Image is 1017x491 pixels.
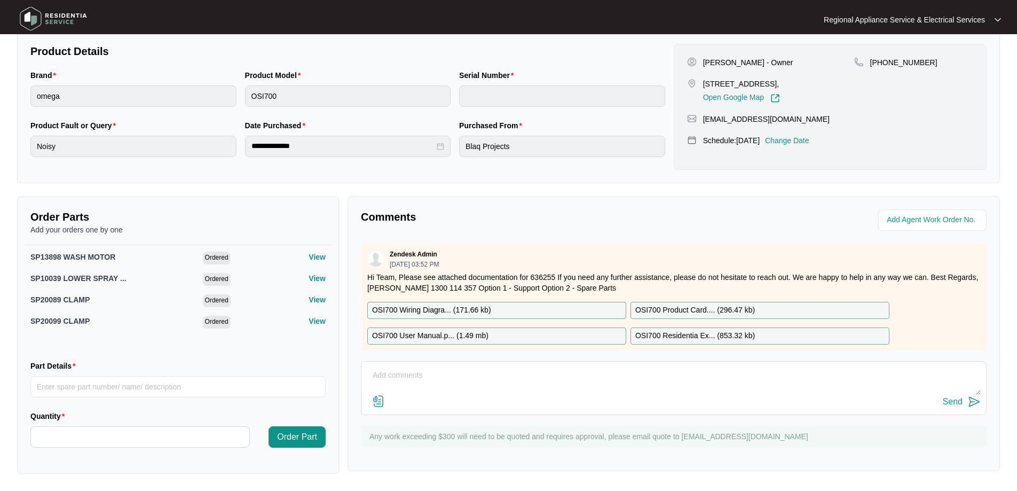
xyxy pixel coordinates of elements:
input: Brand [30,85,236,107]
p: Add your orders one by one [30,224,326,235]
span: Ordered [203,294,231,307]
p: Schedule: [DATE] [703,135,760,146]
input: Product Fault or Query [30,136,236,157]
img: map-pin [687,114,697,123]
img: map-pin [854,57,864,67]
p: [EMAIL_ADDRESS][DOMAIN_NAME] [703,114,830,124]
p: Product Details [30,44,665,59]
input: Quantity [31,427,249,447]
label: Serial Number [459,70,518,81]
p: Comments [361,209,666,224]
img: file-attachment-doc.svg [372,395,385,408]
input: Purchased From [459,136,665,157]
p: View [309,252,326,262]
label: Product Model [245,70,305,81]
p: OSI700 Product Card.... ( 296.47 kb ) [635,305,755,316]
img: send-icon.svg [968,395,981,408]
p: [DATE] 03:52 PM [390,261,439,268]
label: Product Fault or Query [30,120,120,131]
p: [STREET_ADDRESS], [703,79,780,89]
p: Regional Appliance Service & Electrical Services [824,14,985,25]
p: OSI700 User Manual.p... ( 1.49 mb ) [372,330,488,342]
p: [PERSON_NAME] - Owner [703,57,793,68]
button: Order Part [269,426,326,448]
span: Ordered [203,252,231,264]
p: View [309,273,326,284]
button: Send [943,395,981,409]
p: View [309,316,326,326]
label: Quantity [30,411,69,422]
p: View [309,294,326,305]
p: [PHONE_NUMBER] [870,57,937,68]
label: Date Purchased [245,120,310,131]
input: Add Agent Work Order No. [887,214,980,227]
span: SP20099 CLAMP [30,317,90,325]
img: user-pin [687,57,697,67]
span: Ordered [203,316,231,329]
label: Part Details [30,361,80,371]
p: Zendesk Admin [390,250,437,259]
img: map-pin [687,79,697,88]
span: SP10039 LOWER SPRAY ... [30,274,127,283]
span: SP13898 WASH MOTOR [30,253,115,261]
label: Brand [30,70,60,81]
span: Ordered [203,273,231,286]
span: Order Part [277,431,317,443]
img: residentia service logo [16,3,91,35]
p: Any work exceeding $300 will need to be quoted and requires approval, please email quote to [EMAI... [369,431,981,442]
img: dropdown arrow [995,17,1001,22]
span: SP20089 CLAMP [30,295,90,304]
p: Order Parts [30,209,326,224]
input: Date Purchased [251,141,435,152]
a: Open Google Map [703,93,780,103]
label: Purchased From [459,120,526,131]
img: user.svg [368,251,384,267]
input: Part Details [30,376,326,398]
p: Change Date [765,135,809,146]
input: Product Model [245,85,451,107]
div: Send [943,397,963,407]
img: Link-External [770,93,780,103]
input: Serial Number [459,85,665,107]
p: Hi Team, Please see attached documentation for 636255 If you need any further assistance, please ... [367,272,980,293]
p: OSI700 Residentia Ex... ( 853.32 kb ) [635,330,755,342]
p: OSI700 Wiring Diagra... ( 171.66 kb ) [372,305,491,316]
img: map-pin [687,135,697,145]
